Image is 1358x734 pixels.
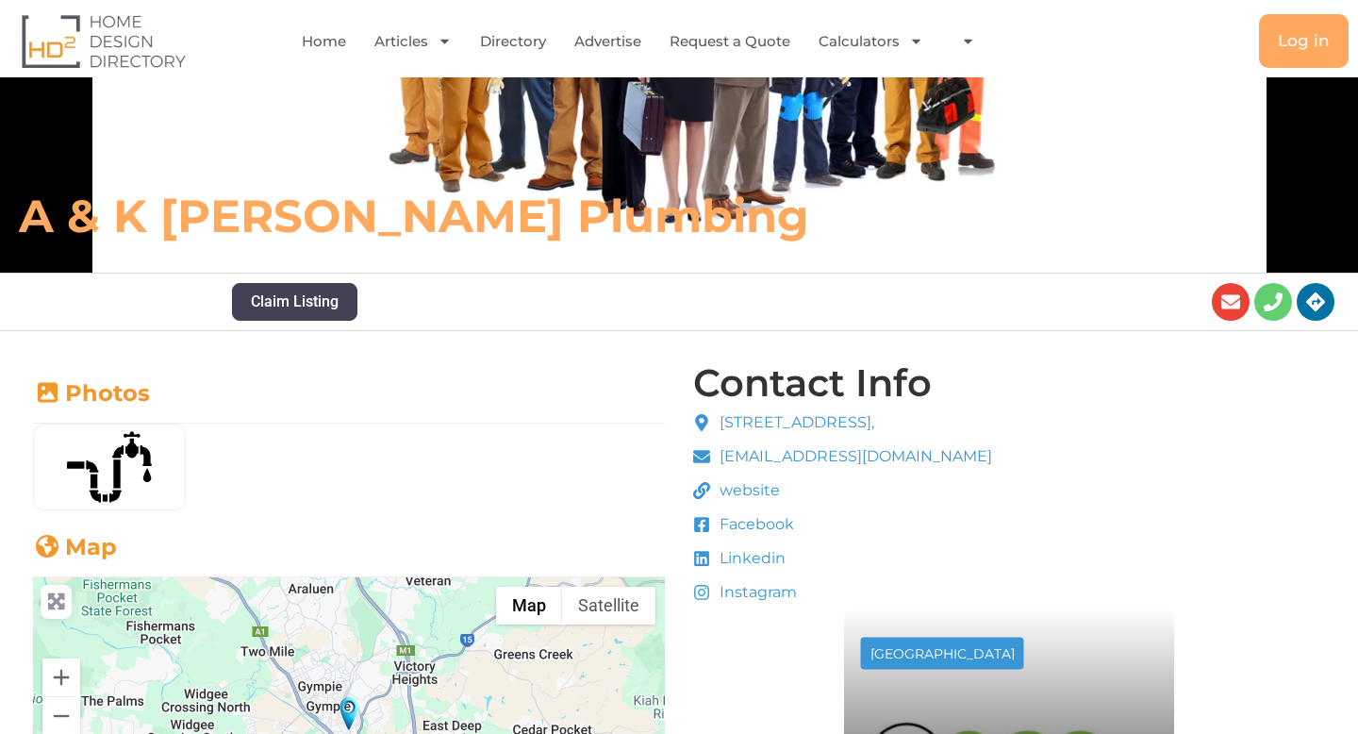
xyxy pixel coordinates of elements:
[374,20,452,63] a: Articles
[496,587,562,625] button: Show street map
[670,20,790,63] a: Request a Quote
[693,364,932,402] h4: Contact Info
[574,20,641,63] a: Advertise
[715,547,786,570] span: Linkedin
[277,20,1014,63] nav: Menu
[1259,14,1349,68] a: Log in
[562,587,655,625] button: Show satellite imagery
[339,697,358,730] div: A & K Milner Plumbing
[715,581,797,604] span: Instagram
[480,20,546,63] a: Directory
[232,283,357,321] button: Claim Listing
[1278,33,1330,49] span: Log in
[693,445,992,468] a: [EMAIL_ADDRESS][DOMAIN_NAME]
[33,533,117,560] a: Map
[42,659,80,696] button: Zoom in
[870,647,1015,660] div: [GEOGRAPHIC_DATA]
[819,20,923,63] a: Calculators
[302,20,346,63] a: Home
[715,513,794,536] span: Facebook
[715,445,992,468] span: [EMAIL_ADDRESS][DOMAIN_NAME]
[715,411,874,434] span: [STREET_ADDRESS],
[33,379,150,407] a: Photos
[34,425,185,509] img: plumbing-pipe-svgrepo-com
[19,188,941,244] h6: A & K [PERSON_NAME] Plumbing
[715,479,780,502] span: website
